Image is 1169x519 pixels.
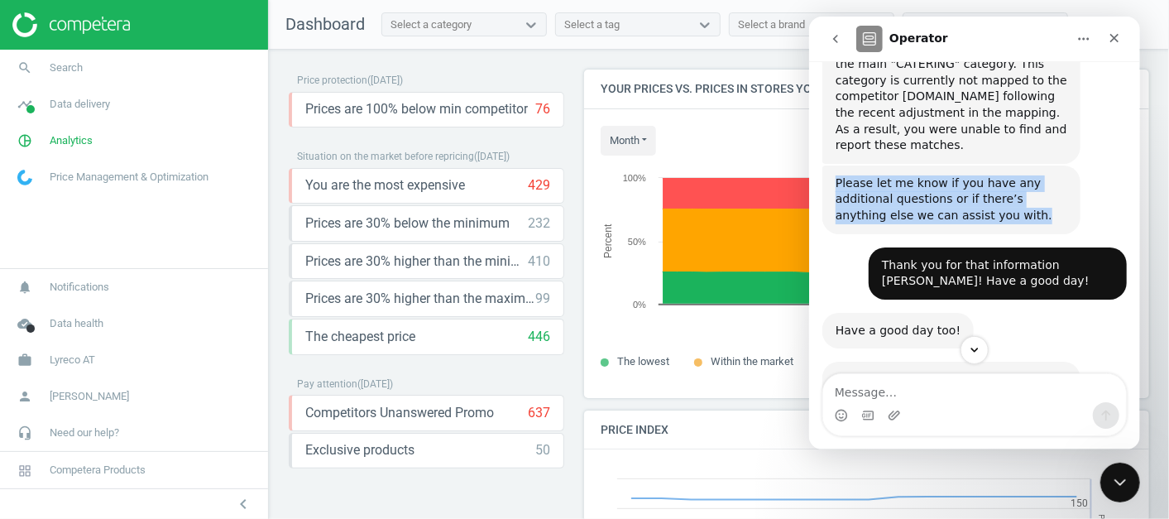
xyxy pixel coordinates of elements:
[357,378,393,390] span: ( [DATE] )
[52,392,65,406] button: Gif picker
[1100,463,1140,502] iframe: Intercom live chat
[297,151,474,162] span: Situation on the market before repricing
[809,17,1140,449] iframe: Intercom live chat
[628,237,646,247] text: 50%
[9,52,41,84] i: search
[13,231,318,296] div: Milena says…
[50,425,119,440] span: Need our help?
[284,386,310,412] button: Send a message…
[9,417,41,449] i: headset_mic
[305,252,528,271] span: Prices are 30% higher than the minimum
[564,17,620,32] div: Select a tag
[633,300,646,310] text: 0%
[305,404,494,422] span: Competitors Unanswered Promo
[9,89,41,120] i: timeline
[528,328,550,346] div: 446
[535,100,550,118] div: 76
[528,176,550,195] div: 429
[584,411,1149,449] h4: Price Index
[390,17,472,32] div: Select a category
[12,12,130,37] img: ajHJNr6hYgQAAAAASUVORK5CYII=
[297,74,367,86] span: Price protection
[602,223,614,258] tspan: Percent
[711,355,793,368] span: Within the market
[474,151,510,162] span: ( [DATE] )
[305,100,528,118] span: Prices are 100% below min competitor
[9,381,41,412] i: person
[50,280,109,295] span: Notifications
[528,252,550,271] div: 410
[305,328,415,346] span: The cheapest price
[50,389,129,404] span: [PERSON_NAME]
[13,296,318,346] div: Mariia says…
[305,290,535,308] span: Prices are 30% higher than the maximal
[528,404,550,422] div: 637
[305,214,510,233] span: Prices are 30% below the minimum
[535,290,550,308] div: 99
[617,355,669,368] span: The lowest
[50,170,208,185] span: Price Management & Optimization
[13,296,165,333] div: Have a good day too!
[297,378,357,390] span: Pay attention
[50,463,146,478] span: Competera Products
[9,272,41,303] i: notifications
[738,17,805,32] div: Select a brand
[367,74,403,86] span: ( [DATE] )
[233,494,253,514] i: chevron_left
[50,316,103,331] span: Data health
[50,97,110,112] span: Data delivery
[50,353,95,368] span: Lyreco AT
[9,125,41,156] i: pie_chart_outlined
[1071,497,1089,509] text: 150
[601,126,656,156] button: month
[60,231,318,283] div: Thank you for that information [PERSON_NAME]! Have a good day!
[528,214,550,233] div: 232
[13,149,271,218] div: Please let me know if you have any additional questions or if there’s anything else we can assist...
[305,176,465,195] span: You are the most expensive
[535,441,550,459] div: 50
[26,355,258,387] div: Help [PERSON_NAME] understand how they’re doing:
[623,173,646,183] text: 100%
[73,241,304,273] div: Thank you for that information [PERSON_NAME]! Have a good day!
[26,392,39,406] button: Emoji picker
[26,159,258,208] div: Please let me know if you have any additional questions or if there’s anything else we can assist...
[17,170,32,185] img: wGWNvw8QSZomAAAAABJRU5ErkJggg==
[13,149,318,231] div: Mariia says…
[151,320,180,348] button: Scroll to bottom
[26,306,151,323] div: Have a good day too!
[79,392,92,406] button: Upload attachment
[223,493,264,515] button: chevron_left
[584,70,1149,108] h4: Your prices vs. prices in stores you monitor
[285,14,365,34] span: Dashboard
[50,133,93,148] span: Analytics
[14,358,317,386] textarea: Message…
[9,344,41,376] i: work
[50,60,83,75] span: Search
[305,441,414,459] span: Exclusive products
[9,308,41,339] i: cloud_done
